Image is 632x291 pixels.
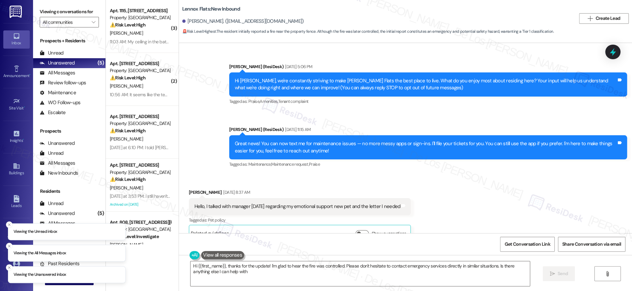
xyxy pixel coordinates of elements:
a: Account [3,258,30,276]
div: Property: [GEOGRAPHIC_DATA] [110,120,171,127]
span: • [24,105,25,109]
div: All Messages [40,69,75,76]
div: Apt. 808, [STREET_ADDRESS][PERSON_NAME] [110,219,171,226]
strong: ⚠️ Risk Level: High [110,22,146,28]
button: Get Conversation Link [500,237,554,252]
span: Create Lead [596,15,620,22]
div: Great news! You can now text me for maintenance issues — no more messy apps or sign-ins. I'll fil... [235,140,616,154]
div: Unread [40,150,63,157]
span: • [23,137,24,142]
i:  [605,271,610,276]
a: Templates • [3,226,30,243]
label: Viewing conversations for [40,7,99,17]
span: Praise , [248,99,260,104]
span: Tenant complaint [278,99,309,104]
span: : The resident initially reported a fire near the property fence. Although the fire was later con... [182,28,554,35]
div: [DATE] 5:06 PM [283,63,312,70]
div: [PERSON_NAME] [189,189,411,198]
div: Escalate [40,109,65,116]
div: Maintenance [40,89,76,96]
div: [DATE] at 3:53 PM: I still haven't heard anything about my referral either [110,193,244,199]
div: Archived on [DATE] [109,200,172,209]
button: Share Conversation via email [558,237,625,252]
span: [PERSON_NAME] [110,242,143,248]
p: Viewing the Unanswered inbox [14,272,66,278]
strong: ❓ Risk Level: Investigate [110,233,159,239]
p: Viewing the Unread inbox [14,229,57,235]
div: Unanswered [40,140,75,147]
div: [DATE] 8:37 AM [222,189,250,196]
span: Get Conversation Link [504,241,550,248]
a: Insights • [3,128,30,146]
a: Inbox [3,30,30,48]
div: (5) [96,208,105,219]
div: Property: [GEOGRAPHIC_DATA] Apartments [110,226,171,233]
span: Maintenance , [248,161,271,167]
div: Property: [GEOGRAPHIC_DATA] [110,14,171,21]
p: Viewing the All Messages inbox [14,250,66,256]
a: Leads [3,193,30,211]
div: Review follow-ups [40,79,86,86]
strong: ⚠️ Risk Level: High [110,75,146,81]
div: [DATE] 11:15 AM [283,126,311,133]
div: [PERSON_NAME] (ResiDesk) [229,63,627,72]
span: [PERSON_NAME] [110,30,143,36]
div: Related guidelines [191,230,229,240]
div: Unread [40,200,63,207]
div: 11:03 AM: My ceiling in the bathroom is leaking horribly still and nobody came to fix it [110,39,270,45]
span: Send [558,270,568,277]
div: Property: [GEOGRAPHIC_DATA] [110,169,171,176]
i:  [550,271,555,276]
div: Tagged as: [229,97,627,106]
i:  [588,16,593,21]
div: [PERSON_NAME]. ([EMAIL_ADDRESS][DOMAIN_NAME]) [182,18,304,25]
div: [DATE] at 6:10 PM: I told [PERSON_NAME] about it, the flat stove top [110,145,238,150]
div: Tagged as: [229,159,627,169]
div: Hello, I talked with manager [DATE] regarding my emotional support new pet and the letter I needed [194,203,400,210]
button: Close toast [6,243,13,249]
div: Residents [33,188,105,195]
button: Send [543,266,575,281]
button: Close toast [6,264,13,271]
div: [PERSON_NAME] (ResiDesk) [229,126,627,135]
a: Buildings [3,160,30,178]
div: Apt. [STREET_ADDRESS] [110,162,171,169]
div: 10:56 AM: It seems like the temp went back down I'll keep you posted if anything changes. [110,92,281,98]
div: WO Follow-ups [40,99,80,106]
span: [PERSON_NAME] [110,83,143,89]
div: Apt. 1115, [STREET_ADDRESS] [110,7,171,14]
span: [PERSON_NAME] [110,185,143,191]
input: All communities [43,17,88,27]
strong: ⚠️ Risk Level: High [110,128,146,134]
button: Create Lead [579,13,629,24]
label: Show suggestions [371,230,406,237]
div: Hi [PERSON_NAME], we're constantly striving to make [PERSON_NAME] Flats the best place to live. W... [235,77,616,92]
button: Close toast [6,221,13,228]
div: All Messages [40,160,75,167]
b: Lennox Flats: New Inbound [182,6,240,13]
a: Site Visit • [3,96,30,113]
span: [PERSON_NAME] [110,136,143,142]
img: ResiDesk Logo [10,6,23,18]
span: Share Conversation via email [562,241,621,248]
div: New Inbounds [40,170,78,177]
div: Unread [40,50,63,57]
div: Unanswered [40,210,75,217]
div: Prospects [33,128,105,135]
div: Apt. [STREET_ADDRESS] [110,60,171,67]
div: (5) [96,58,105,68]
div: Property: [GEOGRAPHIC_DATA] [110,67,171,74]
span: Pet policy [208,217,226,223]
textarea: Hi {{first_name}}, thanks for the update! I'm glad to hear the fire was controlled. Please don't ... [190,261,530,286]
span: Maintenance request , [271,161,309,167]
strong: 🚨 Risk Level: Highest [182,29,216,34]
strong: ⚠️ Risk Level: High [110,176,146,182]
div: Prospects + Residents [33,37,105,44]
span: Amenities , [260,99,278,104]
div: Apt. [STREET_ADDRESS] [110,113,171,120]
i:  [92,20,95,25]
div: Unanswered [40,60,75,66]
div: Tagged as: [189,215,411,225]
span: Praise [309,161,320,167]
span: • [29,72,30,77]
